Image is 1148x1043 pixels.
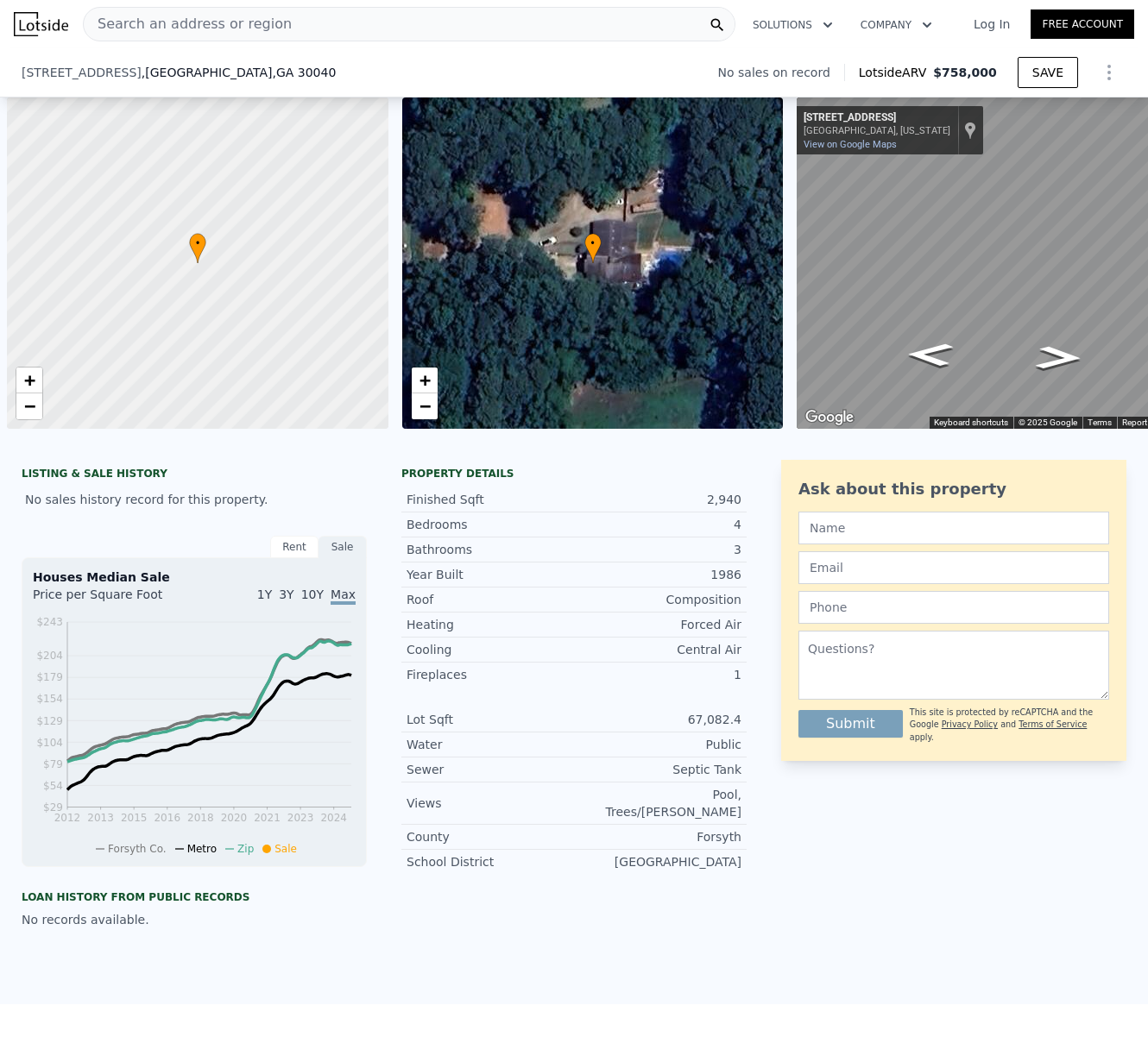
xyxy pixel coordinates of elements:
[301,587,324,601] span: 10Y
[801,406,858,429] a: Open this area in Google Maps (opens a new window)
[121,812,148,824] tspan: 2015
[798,512,1109,544] input: Name
[801,406,858,429] img: Google
[401,467,747,481] div: Property details
[43,758,63,770] tspan: $79
[43,801,63,814] tspan: $29
[407,491,574,508] div: Finished Sqft
[798,477,1109,501] div: Ask about this property
[574,666,741,683] div: 1
[1016,341,1101,375] path: Go South, Valley Stream Dr
[407,795,574,812] div: Views
[407,616,574,633] div: Heating
[847,9,946,41] button: Company
[270,536,319,558] div: Rent
[237,843,254,855] span: Zip
[574,516,741,533] div: 4
[272,66,336,79] span: , GA 30040
[1018,57,1078,88] button: SAVE
[942,719,998,729] a: Privacy Policy
[43,780,63,792] tspan: $54
[798,710,903,738] button: Submit
[16,393,42,419] a: Zoom out
[910,707,1109,744] div: This site is protected by reCAPTCHA and the Google and apply.
[574,616,741,633] div: Forced Air
[412,368,438,393] a: Zoom in
[320,812,347,824] tspan: 2024
[16,368,42,393] a: Zoom in
[412,393,438,419] a: Zoom out
[407,828,574,845] div: County
[574,541,741,558] div: 3
[804,111,950,125] div: [STREET_ADDRESS]
[887,337,973,372] path: Go North, Valley Stream Dr
[574,591,741,608] div: Composition
[22,911,367,928] div: No records available.
[859,64,933,81] span: Lotside ARV
[574,828,741,845] div: Forsyth
[33,569,356,586] div: Houses Median Sale
[574,491,741,508] div: 2,940
[407,591,574,608] div: Roof
[718,64,844,81] div: No sales on record
[407,736,574,753] div: Water
[22,484,367,515] div: No sales history record for this property.
[24,395,35,417] span: −
[1088,418,1112,427] a: Terms (opens in new tab)
[574,853,741,870] div: [GEOGRAPHIC_DATA]
[187,843,217,855] span: Metro
[257,587,272,601] span: 1Y
[584,236,602,251] span: •
[584,233,602,263] div: •
[187,812,214,824] tspan: 2018
[319,536,367,558] div: Sale
[331,587,356,605] span: Max
[189,233,206,263] div: •
[407,541,574,558] div: Bathrooms
[934,417,1008,429] button: Keyboard shortcuts
[36,650,63,662] tspan: $204
[574,786,741,820] div: Pool, Trees/[PERSON_NAME]
[36,737,63,749] tspan: $104
[108,843,167,855] span: Forsyth Co.
[154,812,180,824] tspan: 2016
[54,812,81,824] tspan: 2012
[798,591,1109,624] input: Phone
[419,369,430,391] span: +
[953,16,1031,33] a: Log In
[804,139,897,150] a: View on Google Maps
[574,761,741,778] div: Septic Tank
[407,516,574,533] div: Bedrooms
[407,761,574,778] div: Sewer
[574,711,741,728] div: 67,082.4
[407,853,574,870] div: School District
[574,566,741,583] div: 1986
[407,711,574,728] div: Lot Sqft
[739,9,847,41] button: Solutions
[574,641,741,658] div: Central Air
[407,566,574,583] div: Year Built
[279,587,293,601] span: 3Y
[804,125,950,136] div: [GEOGRAPHIC_DATA], [US_STATE]
[1031,9,1134,39] a: Free Account
[1019,418,1077,427] span: © 2025 Google
[1092,55,1126,90] button: Show Options
[798,551,1109,584] input: Email
[36,671,63,683] tspan: $179
[221,812,248,824] tspan: 2020
[84,14,292,35] span: Search an address or region
[574,736,741,753] div: Public
[933,66,997,79] span: $758,000
[36,715,63,727] tspan: $129
[24,369,35,391] span: +
[1019,719,1087,729] a: Terms of Service
[274,843,297,855] span: Sale
[14,12,68,36] img: Lotside
[419,395,430,417] span: −
[407,641,574,658] div: Cooling
[87,812,114,824] tspan: 2013
[964,121,976,140] a: Show location on map
[142,64,337,81] span: , [GEOGRAPHIC_DATA]
[22,64,142,81] span: [STREET_ADDRESS]
[189,236,206,251] span: •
